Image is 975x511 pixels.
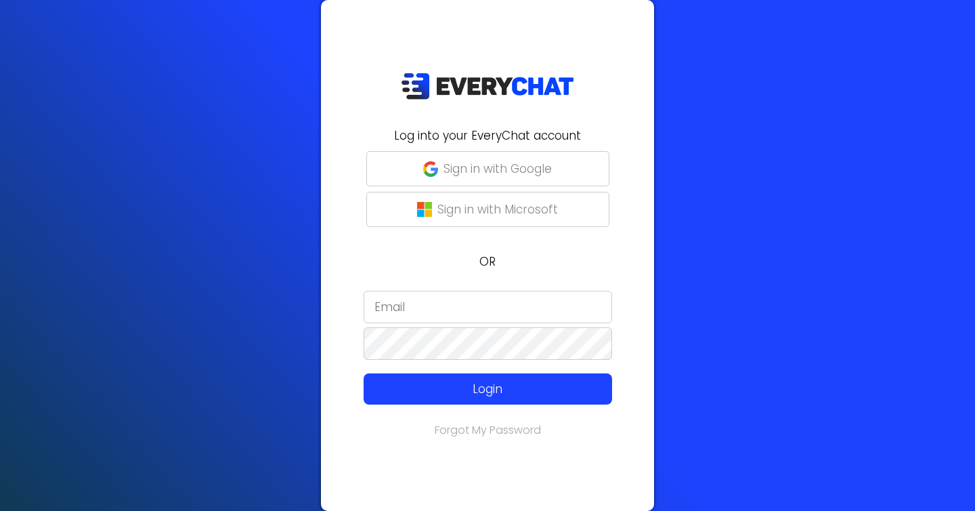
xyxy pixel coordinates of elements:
[401,73,574,100] img: EveryChat_logo_dark.png
[366,151,609,186] button: Sign in with Google
[443,160,552,178] p: Sign in with Google
[417,202,432,217] img: microsoft-logo.png
[329,127,646,144] h2: Log into your EveryChat account
[435,422,541,438] a: Forgot My Password
[423,161,438,176] img: google-g.png
[389,380,587,398] p: Login
[364,373,612,405] button: Login
[366,192,609,227] button: Sign in with Microsoft
[329,253,646,270] p: OR
[364,291,612,323] input: Email
[437,201,558,218] p: Sign in with Microsoft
